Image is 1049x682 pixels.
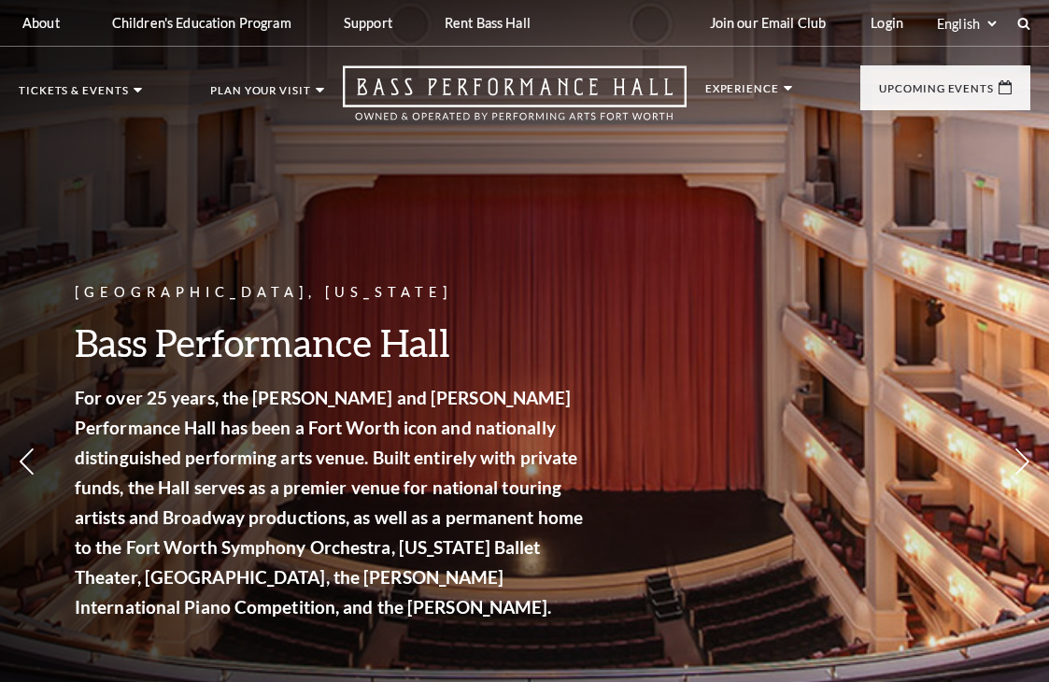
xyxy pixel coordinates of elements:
p: Support [344,15,392,31]
p: Experience [705,83,779,104]
strong: For over 25 years, the [PERSON_NAME] and [PERSON_NAME] Performance Hall has been a Fort Worth ico... [75,387,583,618]
h3: Bass Performance Hall [75,319,588,366]
p: [GEOGRAPHIC_DATA], [US_STATE] [75,281,588,305]
p: Children's Education Program [112,15,291,31]
p: Tickets & Events [19,85,129,106]
select: Select: [933,15,999,33]
p: Rent Bass Hall [445,15,531,31]
p: About [22,15,60,31]
p: Plan Your Visit [210,85,311,106]
p: Upcoming Events [879,83,994,104]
